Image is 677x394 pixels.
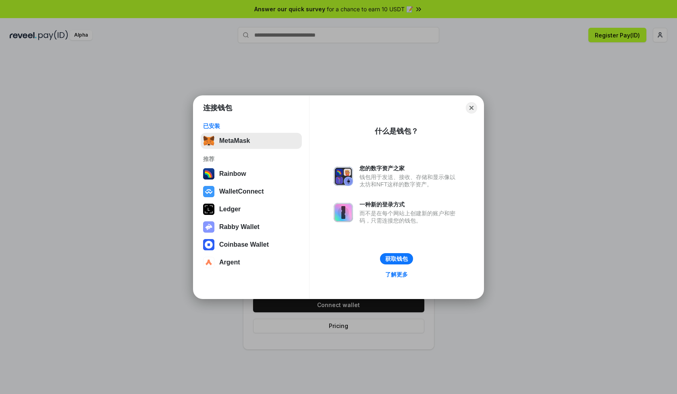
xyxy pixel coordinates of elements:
[219,259,240,266] div: Argent
[203,204,214,215] img: svg+xml,%3Csvg%20xmlns%3D%22http%3A%2F%2Fwww.w3.org%2F2000%2Fsvg%22%20width%3D%2228%22%20height%3...
[219,241,269,248] div: Coinbase Wallet
[203,103,232,113] h1: 连接钱包
[219,223,260,231] div: Rabby Wallet
[359,201,459,208] div: 一种新的登录方式
[359,165,459,172] div: 您的数字资产之家
[334,167,353,186] img: svg+xml,%3Csvg%20xmlns%3D%22http%3A%2F%2Fwww.w3.org%2F2000%2Fsvg%22%20fill%3D%22none%22%20viewBox...
[201,166,302,182] button: Rainbow
[375,126,418,136] div: 什么是钱包？
[203,155,299,163] div: 推荐
[385,255,408,262] div: 获取钱包
[334,203,353,222] img: svg+xml,%3Csvg%20xmlns%3D%22http%3A%2F%2Fwww.w3.org%2F2000%2Fsvg%22%20fill%3D%22none%22%20viewBox...
[219,137,250,144] div: MetaMask
[203,257,214,268] img: svg+xml,%3Csvg%20width%3D%2228%22%20height%3D%2228%22%20viewBox%3D%220%200%2028%2028%22%20fill%3D...
[201,201,302,217] button: Ledger
[203,168,214,179] img: svg+xml,%3Csvg%20width%3D%22120%22%20height%3D%22120%22%20viewBox%3D%220%200%20120%20120%22%20fil...
[385,271,408,278] div: 了解更多
[201,254,302,270] button: Argent
[219,170,246,177] div: Rainbow
[201,219,302,235] button: Rabby Wallet
[203,221,214,233] img: svg+xml,%3Csvg%20xmlns%3D%22http%3A%2F%2Fwww.w3.org%2F2000%2Fsvg%22%20fill%3D%22none%22%20viewBox...
[203,135,214,146] img: svg+xml,%3Csvg%20fill%3D%22none%22%20height%3D%2233%22%20viewBox%3D%220%200%2035%2033%22%20width%...
[201,237,302,253] button: Coinbase Wallet
[203,122,299,130] div: 已安装
[380,253,413,264] button: 获取钱包
[380,269,413,280] a: 了解更多
[219,188,264,195] div: WalletConnect
[359,173,459,188] div: 钱包用于发送、接收、存储和显示像以太坊和NFT这样的数字资产。
[203,239,214,250] img: svg+xml,%3Csvg%20width%3D%2228%22%20height%3D%2228%22%20viewBox%3D%220%200%2028%2028%22%20fill%3D...
[359,210,459,224] div: 而不是在每个网站上创建新的账户和密码，只需连接您的钱包。
[203,186,214,197] img: svg+xml,%3Csvg%20width%3D%2228%22%20height%3D%2228%22%20viewBox%3D%220%200%2028%2028%22%20fill%3D...
[466,102,477,113] button: Close
[219,206,241,213] div: Ledger
[201,184,302,200] button: WalletConnect
[201,133,302,149] button: MetaMask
